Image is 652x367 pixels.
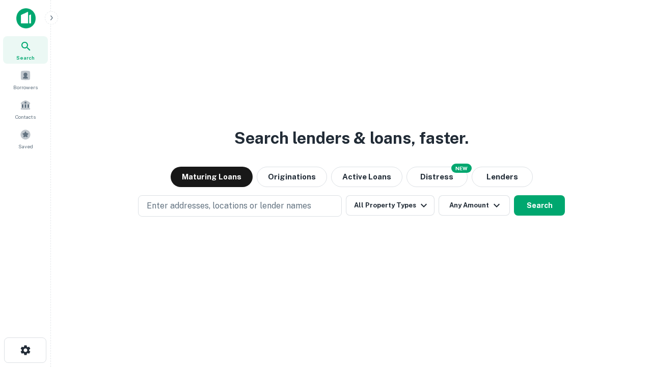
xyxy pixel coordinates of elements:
[3,125,48,152] a: Saved
[331,167,402,187] button: Active Loans
[234,126,469,150] h3: Search lenders & loans, faster.
[138,195,342,217] button: Enter addresses, locations or lender names
[13,83,38,91] span: Borrowers
[472,167,533,187] button: Lenders
[3,66,48,93] a: Borrowers
[171,167,253,187] button: Maturing Loans
[346,195,434,216] button: All Property Types
[451,164,472,173] div: NEW
[3,95,48,123] a: Contacts
[514,195,565,216] button: Search
[439,195,510,216] button: Any Amount
[3,36,48,64] a: Search
[147,200,311,212] p: Enter addresses, locations or lender names
[15,113,36,121] span: Contacts
[257,167,327,187] button: Originations
[16,54,35,62] span: Search
[601,285,652,334] iframe: Chat Widget
[16,8,36,29] img: capitalize-icon.png
[18,142,33,150] span: Saved
[406,167,468,187] button: Search distressed loans with lien and other non-mortgage details.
